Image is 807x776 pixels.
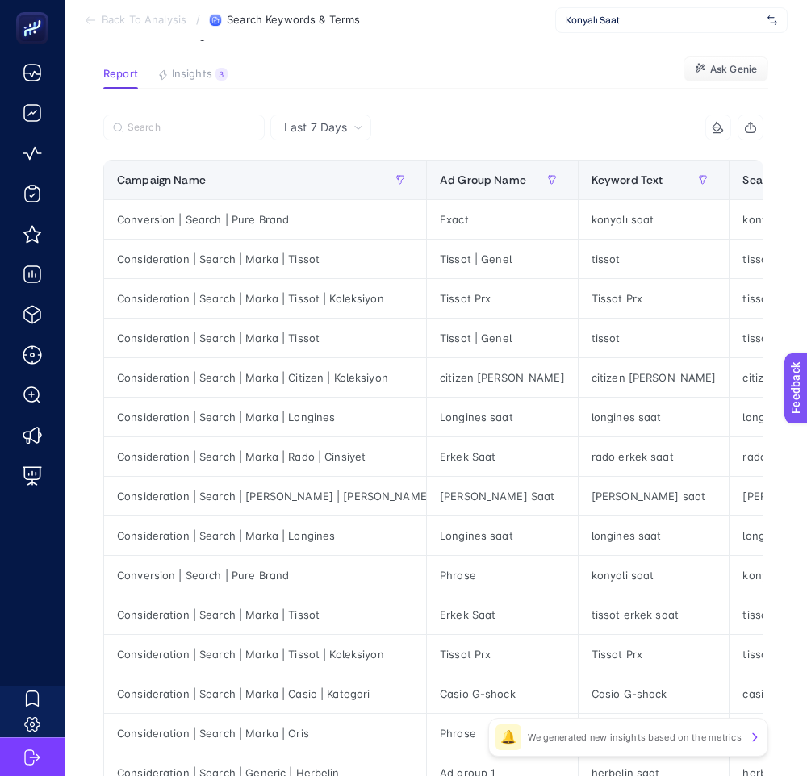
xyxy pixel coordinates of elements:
div: Consideration | Search | Marka | Rado | Cinsiyet [104,437,426,476]
div: Consideration | Search | Marka | Tissot [104,595,426,634]
div: Consideration | Search | [PERSON_NAME] | [PERSON_NAME] [104,477,426,515]
div: Consideration | Search | Marka | Oris [104,714,426,753]
div: citizen [PERSON_NAME] [427,358,578,397]
div: Consideration | Search | Marka | Longines [104,516,426,555]
div: Consideration | Search | Marka | Tissot | Koleksiyon [104,279,426,318]
span: Back To Analysis [102,14,186,27]
div: Phrase [427,556,578,595]
div: Tissot Prx [579,635,730,674]
div: Consideration | Search | Marka | Tissot | Koleksiyon [104,635,426,674]
div: 3 [215,68,228,81]
div: tissot [579,319,730,357]
div: Erkek Saat [427,437,578,476]
div: Tissot | Genel [427,240,578,278]
span: Ad Group Name [440,173,526,186]
div: Consideration | Search | Marka | Longines [104,398,426,436]
div: Longines saat [427,398,578,436]
span: Keyword Text [592,173,663,186]
div: oris saat [579,714,730,753]
div: Exact [427,200,578,239]
div: longines saat [579,516,730,555]
div: konyalı saat [579,200,730,239]
div: [PERSON_NAME] Saat [427,477,578,515]
div: Consideration | Search | Marka | Casio | Kategori [104,674,426,713]
div: tissot [579,240,730,278]
span: Search Keywords & Terms [227,14,360,27]
span: Insights [172,68,212,81]
div: rado erkek saat [579,437,730,476]
div: Casio G-shock [427,674,578,713]
div: Consideration | Search | Marka | Citizen | Koleksiyon [104,358,426,397]
div: 🔔 [495,724,521,750]
div: Longines saat [427,516,578,555]
div: tissot erkek saat [579,595,730,634]
img: svg%3e [767,12,777,28]
span: Last 7 Days [284,119,347,136]
span: / [196,13,200,26]
input: Search [128,122,255,134]
p: We generated new insights based on the metrics [528,731,742,744]
div: Tissot Prx [579,279,730,318]
div: Casio G-shock [579,674,730,713]
span: Campaign Name [117,173,206,186]
span: Ask Genie [710,63,757,76]
div: Conversion | Search | Pure Brand [104,556,426,595]
span: Feedback [10,5,61,18]
div: [PERSON_NAME] saat [579,477,730,515]
span: Konyalı Saat [566,14,761,27]
button: Ask Genie [684,56,768,82]
div: longines saat [579,398,730,436]
span: Report [103,68,138,81]
div: Tissot Prx [427,635,578,674]
div: konyali saat [579,556,730,595]
div: Consideration | Search | Marka | Tissot [104,240,426,278]
div: Erkek Saat [427,595,578,634]
div: Tissot | Genel [427,319,578,357]
div: Tissot Prx [427,279,578,318]
div: Conversion | Search | Pure Brand [104,200,426,239]
div: Consideration | Search | Marka | Tissot [104,319,426,357]
div: citizen [PERSON_NAME] [579,358,730,397]
div: Phrase [427,714,578,753]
